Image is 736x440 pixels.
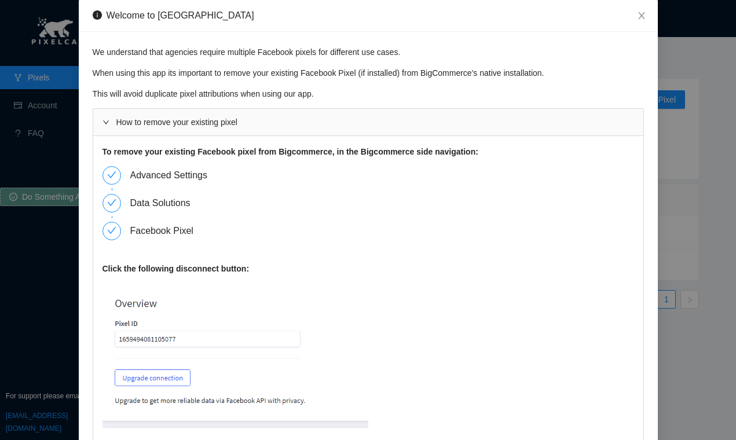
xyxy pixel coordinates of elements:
[130,222,203,240] div: Facebook Pixel
[102,147,478,156] b: To remove your existing Facebook pixel from Bigcommerce, in the Bigcommerce side navigation:
[107,226,116,235] span: check
[93,10,102,20] span: info-circle
[93,87,644,100] p: This will avoid duplicate pixel attributions when using our app.
[116,118,237,127] span: How to remove your existing pixel
[93,67,644,79] p: When using this app its important to remove your existing Facebook Pixel (if installed) from BigC...
[637,11,646,20] span: close
[130,166,217,185] div: Advanced Settings
[107,198,116,207] span: check
[130,194,200,212] div: Data Solutions
[107,9,254,22] div: Welcome to [GEOGRAPHIC_DATA]
[102,264,250,273] b: Click the following disconnect button:
[93,46,644,58] p: We understand that agencies require multiple Facebook pixels for different use cases.
[93,109,643,135] div: rightHow to remove your existing pixel
[102,112,109,126] span: right
[107,170,116,179] span: check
